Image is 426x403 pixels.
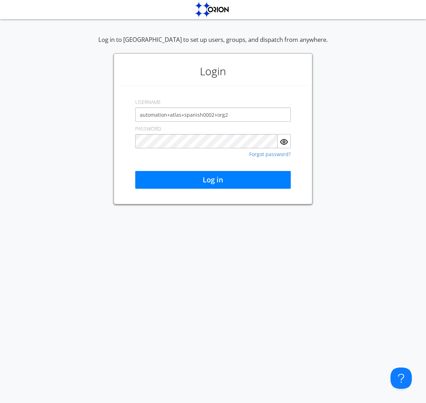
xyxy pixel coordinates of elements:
[280,138,288,146] img: eye.svg
[390,368,412,389] iframe: Toggle Customer Support
[135,99,161,106] label: USERNAME
[135,125,161,132] label: PASSWORD
[135,171,291,189] button: Log in
[278,134,291,148] button: Show Password
[249,152,291,157] a: Forgot password?
[135,134,278,148] input: Password
[98,35,328,53] div: Log in to [GEOGRAPHIC_DATA] to set up users, groups, and dispatch from anywhere.
[118,57,308,85] h1: Login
